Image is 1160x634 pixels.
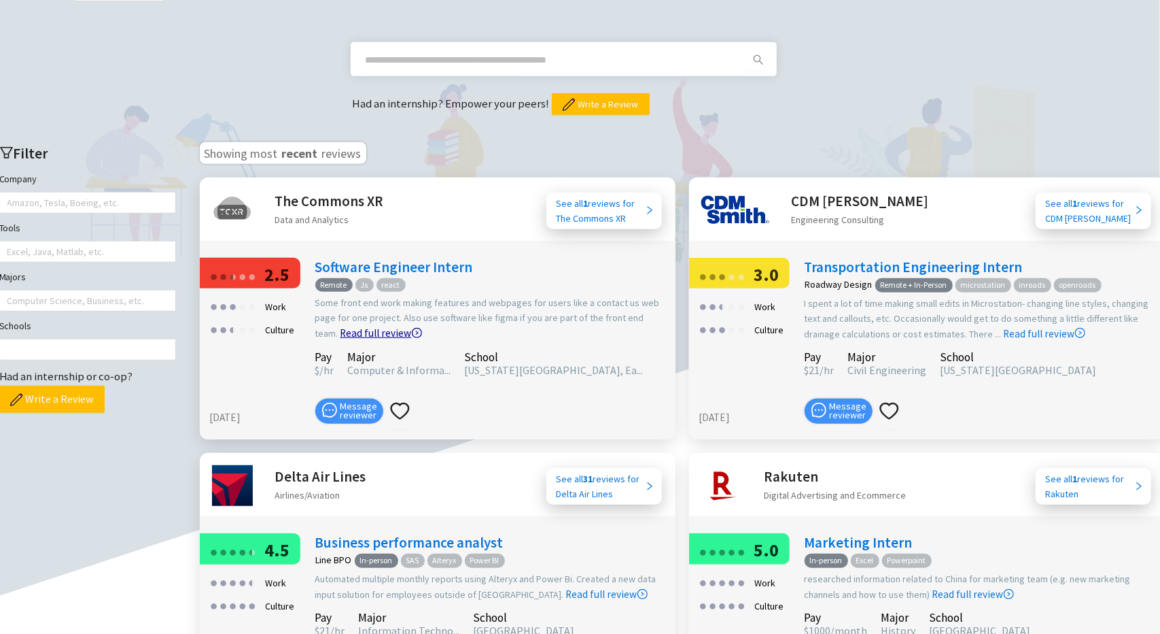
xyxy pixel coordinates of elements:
[248,571,252,593] div: ●
[955,278,1011,293] span: microstation
[1004,259,1085,340] a: Read full review
[264,539,289,561] span: 4.5
[748,49,769,71] button: search
[584,473,593,485] b: 31
[229,295,237,316] div: ●
[792,190,929,212] h2: CDM [PERSON_NAME]
[764,465,907,488] h2: Rakuten
[264,263,289,286] span: 2.5
[315,363,320,377] span: $
[805,280,873,289] div: Roadway Design
[728,318,736,339] div: ●
[219,265,228,286] div: ●
[879,401,899,421] span: heart
[701,465,742,506] img: Rakuten
[645,482,654,491] span: right
[261,295,290,318] div: Work
[465,352,644,362] div: School
[212,190,253,231] img: The Commons XR
[805,533,913,552] a: Marketing Intern
[750,595,788,618] div: Culture
[239,595,247,616] div: ●
[315,613,345,622] div: Pay
[275,488,366,503] div: Airlines/Aviation
[210,295,218,316] div: ●
[1036,468,1151,505] a: See all1reviews forRakuten
[219,541,228,562] div: ●
[1075,328,1085,338] span: right-circle
[219,318,228,339] div: ●
[212,465,253,506] img: Delta Air Lines
[315,278,353,293] span: Remote
[239,318,247,339] div: ●
[930,613,1031,622] div: School
[1046,196,1134,226] div: See all reviews for CDM [PERSON_NAME]
[699,318,707,339] div: ●
[875,278,953,293] span: Remote + In-Person
[851,554,879,568] span: Excel
[1046,471,1134,501] div: See all reviews for Rakuten
[315,258,473,276] a: Software Engineer Intern
[315,295,669,341] div: Some front end work making features and webpages for users like a contact us web page for one pro...
[699,541,707,562] div: ●
[728,295,736,316] div: ●
[805,571,1158,603] div: researched information related to China for marketing team (e.g. new marketing channels and how t...
[805,352,834,362] div: Pay
[737,571,745,593] div: ●
[427,554,462,568] span: Alteryx
[219,571,228,593] div: ●
[557,471,645,501] div: See all reviews for Delta Air Lines
[210,595,218,616] div: ●
[805,554,848,568] span: In-person
[718,295,726,316] div: ●
[229,571,237,593] div: ●
[805,613,868,622] div: Pay
[718,571,726,593] div: ●
[728,541,736,562] div: ●
[645,205,654,215] span: right
[728,595,736,616] div: ●
[200,142,366,164] h3: Showing most reviews
[248,541,252,562] div: ●
[563,99,575,111] img: pencil.png
[210,265,218,286] div: ●
[359,613,460,622] div: Major
[764,488,907,503] div: Digital Advertising and Ecommerce
[275,212,384,227] div: Data and Analytics
[401,554,425,568] span: SAS
[699,410,798,426] div: [DATE]
[701,190,769,231] img: CDM Smith
[355,554,398,568] span: In-person
[348,363,451,377] span: Computer & Informa...
[805,296,1158,342] div: I spent a lot of time making small edits in Microstation- changing line styles, changing text and...
[340,402,377,420] span: Message reviewer
[737,295,745,316] div: ●
[805,363,809,377] span: $
[737,595,745,616] div: ●
[805,258,1023,276] a: Transportation Engineering Intern
[239,295,247,316] div: ●
[932,520,1014,601] a: Read full review
[754,539,779,561] span: 5.0
[248,541,256,562] div: ●
[1004,589,1014,599] span: right-circle
[261,318,298,341] div: Culture
[750,295,779,318] div: Work
[248,318,256,339] div: ●
[315,533,504,552] a: Business performance analyst
[820,363,834,377] span: /hr
[248,571,256,593] div: ●
[748,54,769,65] span: search
[353,96,552,111] span: Had an internship? Empower your peers!
[709,318,717,339] div: ●
[219,295,228,316] div: ●
[1134,482,1144,491] span: right
[275,190,384,212] h2: The Commons XR
[474,613,575,622] div: School
[412,328,422,338] span: right-circle
[552,93,650,115] button: Write a Review
[709,595,717,616] div: ●
[7,244,10,260] input: Tools
[239,541,247,562] div: ●
[248,265,256,286] div: ●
